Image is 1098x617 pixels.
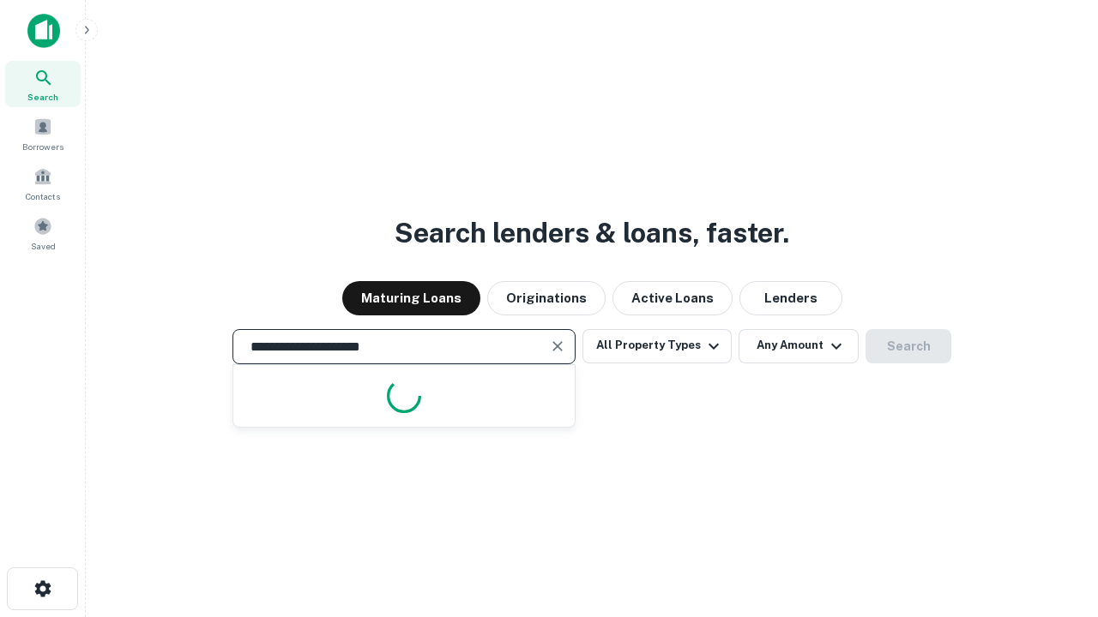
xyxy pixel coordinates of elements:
[27,90,58,104] span: Search
[739,329,859,363] button: Any Amount
[612,281,733,315] button: Active Loans
[5,61,81,107] a: Search
[31,239,56,253] span: Saved
[487,281,606,315] button: Originations
[739,281,842,315] button: Lenders
[582,329,732,363] button: All Property Types
[1012,480,1098,562] iframe: Chat Widget
[395,213,789,254] h3: Search lenders & loans, faster.
[5,160,81,207] a: Contacts
[342,281,480,315] button: Maturing Loans
[5,111,81,157] a: Borrowers
[26,189,60,203] span: Contacts
[22,140,63,153] span: Borrowers
[5,210,81,256] a: Saved
[27,14,60,48] img: capitalize-icon.png
[546,334,570,358] button: Clear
